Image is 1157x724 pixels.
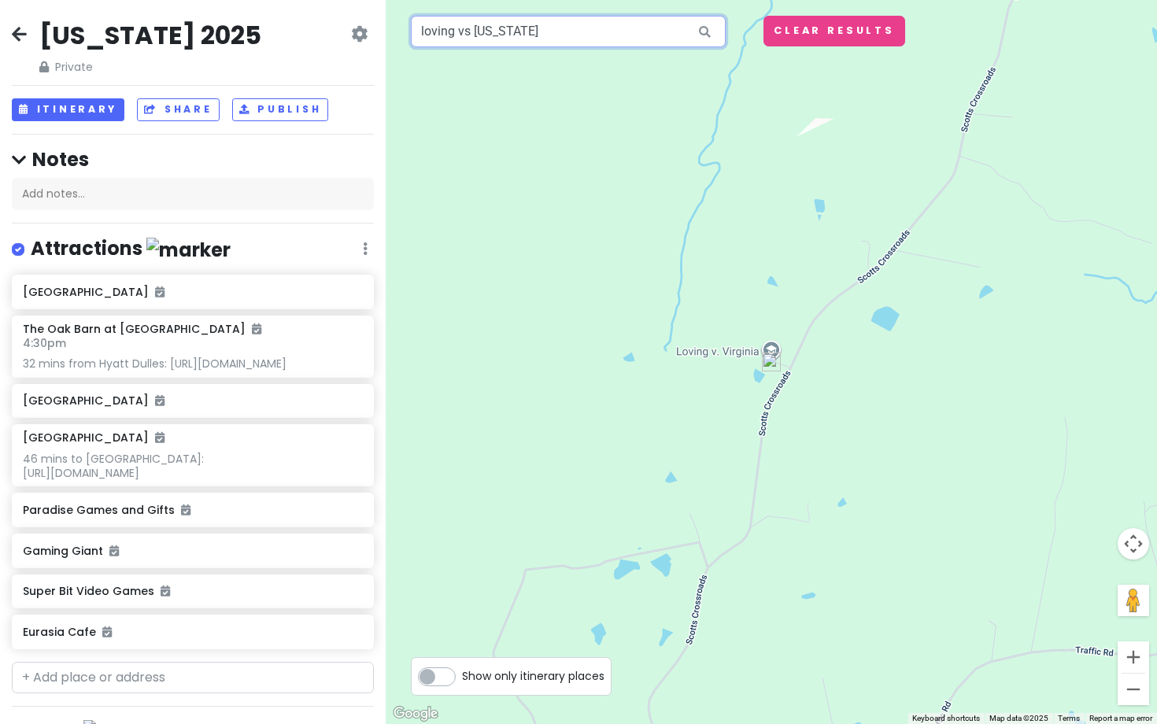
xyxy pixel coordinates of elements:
h6: [GEOGRAPHIC_DATA] [23,430,164,445]
i: Added to itinerary [155,432,164,443]
span: Show only itinerary places [462,667,604,685]
h4: Attractions [31,236,231,262]
span: Map data ©2025 [989,714,1048,722]
div: 32 mins from Hyatt Dulles: [URL][DOMAIN_NAME] [23,356,362,371]
h2: [US_STATE] 2025 [39,19,261,52]
i: Added to itinerary [109,545,119,556]
button: Clear Results [763,16,905,46]
h4: Notes [12,147,374,172]
a: Terms (opens in new tab) [1058,714,1080,722]
input: Search a place [411,16,726,47]
a: Open this area in Google Maps (opens a new window) [390,704,442,724]
div: Add notes... [12,178,374,211]
button: Zoom in [1118,641,1149,673]
i: Added to itinerary [252,323,261,334]
img: marker [146,238,231,262]
button: Keyboard shortcuts [912,713,980,724]
div: 46 mins to [GEOGRAPHIC_DATA]: [URL][DOMAIN_NAME] [23,452,362,480]
span: Private [39,58,261,76]
h6: Super Bit Video Games [23,584,362,598]
span: 4:30pm [23,335,66,351]
h6: [GEOGRAPHIC_DATA] [23,285,362,299]
h6: [GEOGRAPHIC_DATA] [23,393,362,408]
button: Zoom out [1118,674,1149,705]
button: Map camera controls [1118,528,1149,560]
h6: Eurasia Cafe [23,625,362,639]
button: Publish [232,98,329,121]
input: + Add place or address [12,662,374,693]
a: Report a map error [1089,714,1152,722]
i: Added to itinerary [155,395,164,406]
i: Added to itinerary [155,286,164,297]
button: Itinerary [12,98,124,121]
button: Drag Pegman onto the map to open Street View [1118,585,1149,616]
button: Share [137,98,219,121]
h6: Gaming Giant [23,544,362,558]
img: Google [390,704,442,724]
h6: Paradise Games and Gifts [23,503,362,517]
h6: The Oak Barn at [GEOGRAPHIC_DATA] [23,322,261,336]
i: Added to itinerary [102,626,112,637]
i: Added to itinerary [181,504,190,515]
i: Added to itinerary [161,585,170,597]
